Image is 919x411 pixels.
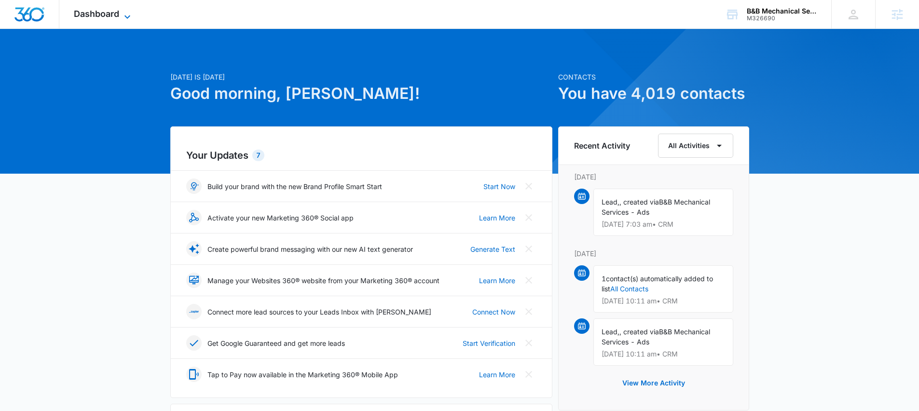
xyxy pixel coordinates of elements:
[521,273,536,288] button: Close
[207,275,439,286] p: Manage your Websites 360® website from your Marketing 360® account
[479,370,515,380] a: Learn More
[483,181,515,192] a: Start Now
[207,244,413,254] p: Create powerful brand messaging with our new AI text generator
[170,82,552,105] h1: Good morning, [PERSON_NAME]!
[602,298,725,304] p: [DATE] 10:11 am • CRM
[470,244,515,254] a: Generate Text
[521,367,536,382] button: Close
[207,338,345,348] p: Get Google Guaranteed and get more leads
[602,328,619,336] span: Lead,
[170,72,552,82] p: [DATE] is [DATE]
[747,7,817,15] div: account name
[619,328,659,336] span: , created via
[558,72,749,82] p: Contacts
[747,15,817,22] div: account id
[521,304,536,319] button: Close
[602,351,725,357] p: [DATE] 10:11 am • CRM
[602,274,713,293] span: contact(s) automatically added to list
[619,198,659,206] span: , created via
[613,371,695,395] button: View More Activity
[574,248,733,259] p: [DATE]
[207,181,382,192] p: Build your brand with the new Brand Profile Smart Start
[574,140,630,151] h6: Recent Activity
[602,198,619,206] span: Lead,
[521,241,536,257] button: Close
[207,307,431,317] p: Connect more lead sources to your Leads Inbox with [PERSON_NAME]
[602,274,606,283] span: 1
[207,370,398,380] p: Tap to Pay now available in the Marketing 360® Mobile App
[472,307,515,317] a: Connect Now
[207,213,354,223] p: Activate your new Marketing 360® Social app
[658,134,733,158] button: All Activities
[574,172,733,182] p: [DATE]
[521,335,536,351] button: Close
[602,221,725,228] p: [DATE] 7:03 am • CRM
[252,150,264,161] div: 7
[521,178,536,194] button: Close
[186,148,536,163] h2: Your Updates
[479,275,515,286] a: Learn More
[521,210,536,225] button: Close
[463,338,515,348] a: Start Verification
[610,285,648,293] a: All Contacts
[74,9,119,19] span: Dashboard
[479,213,515,223] a: Learn More
[558,82,749,105] h1: You have 4,019 contacts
